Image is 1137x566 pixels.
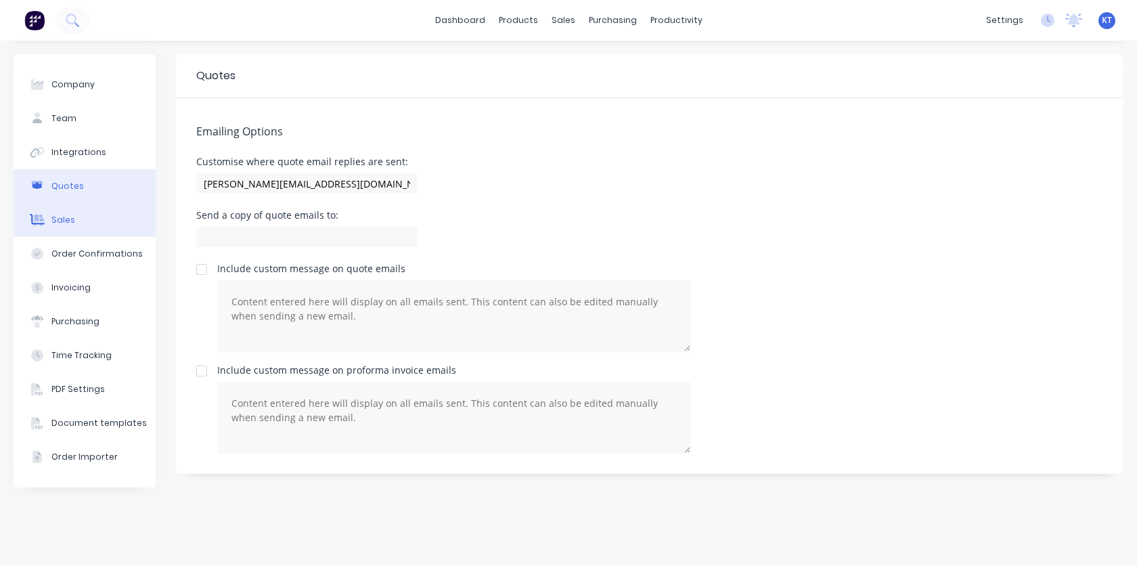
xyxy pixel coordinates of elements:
[14,339,156,372] button: Time Tracking
[979,10,1030,30] div: settings
[545,10,582,30] div: sales
[196,125,1103,138] h5: Emailing Options
[14,271,156,305] button: Invoicing
[51,180,84,192] div: Quotes
[14,203,156,237] button: Sales
[217,366,456,375] div: Include custom message on proforma invoice emails
[428,10,492,30] a: dashboard
[217,264,439,274] div: Include custom message on quote emails
[14,440,156,474] button: Order Importer
[14,237,156,271] button: Order Confirmations
[1102,14,1112,26] span: KT
[582,10,644,30] div: purchasing
[51,451,118,463] div: Order Importer
[51,79,95,91] div: Company
[14,169,156,203] button: Quotes
[51,248,143,260] div: Order Confirmations
[51,214,75,226] div: Sales
[24,10,45,30] img: Factory
[14,305,156,339] button: Purchasing
[51,417,147,429] div: Document templates
[14,68,156,102] button: Company
[51,383,105,395] div: PDF Settings
[196,68,236,84] div: Quotes
[196,157,418,167] div: Customise where quote email replies are sent:
[14,135,156,169] button: Integrations
[51,146,106,158] div: Integrations
[14,372,156,406] button: PDF Settings
[196,211,418,220] div: Send a copy of quote emails to:
[14,406,156,440] button: Document templates
[492,10,545,30] div: products
[51,315,99,328] div: Purchasing
[51,282,91,294] div: Invoicing
[644,10,709,30] div: productivity
[14,102,156,135] button: Team
[51,349,112,362] div: Time Tracking
[51,112,76,125] div: Team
